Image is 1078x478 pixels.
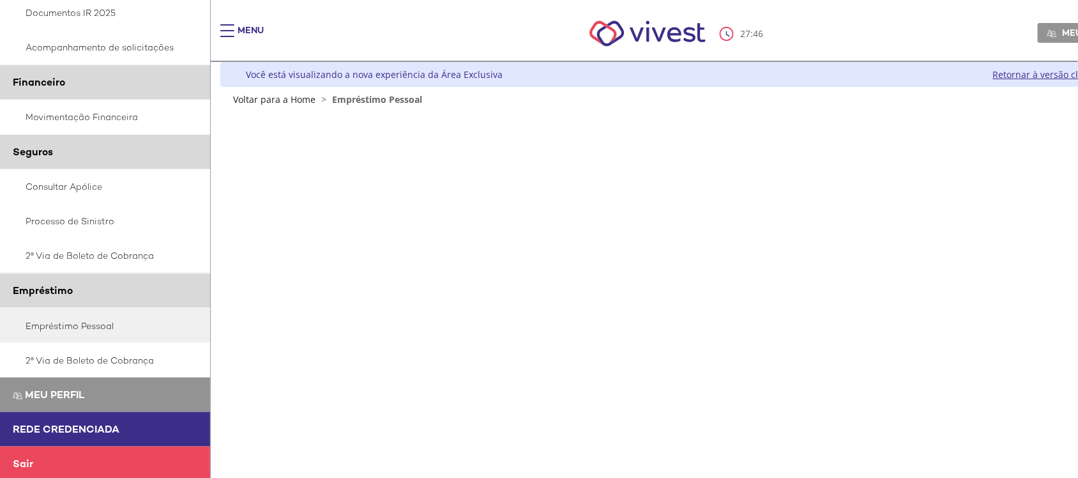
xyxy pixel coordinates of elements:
span: Rede Credenciada [13,422,119,436]
span: Empréstimo Pessoal [332,93,422,105]
span: Financeiro [13,75,65,89]
img: Meu perfil [13,391,22,401]
img: Meu perfil [1047,29,1057,38]
span: Empréstimo [13,284,73,297]
span: > [318,93,330,105]
a: Voltar para a Home [233,93,315,105]
span: Seguros [13,145,53,158]
div: Menu [238,24,264,50]
img: Vivest [575,6,720,61]
div: Você está visualizando a nova experiência da Área Exclusiva [246,68,503,81]
span: 27 [740,27,750,40]
span: 46 [753,27,763,40]
div: : [720,27,766,41]
span: Sair [13,457,33,470]
span: Meu perfil [25,388,84,401]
